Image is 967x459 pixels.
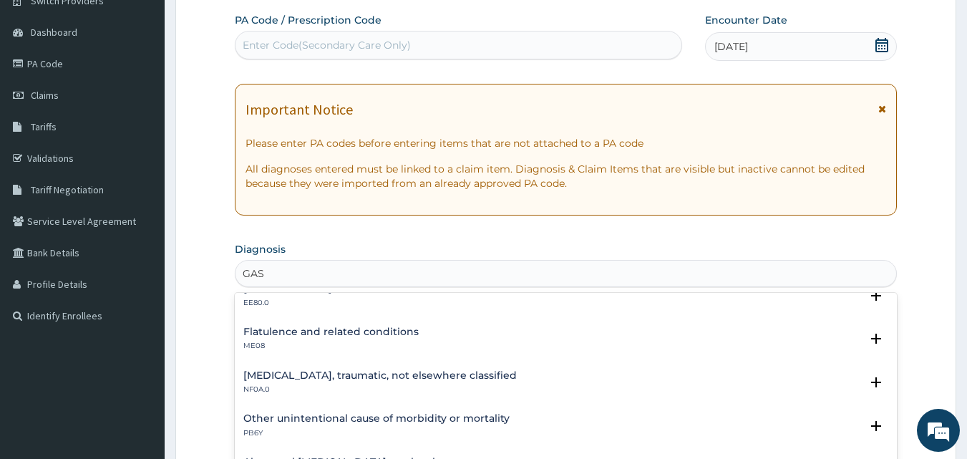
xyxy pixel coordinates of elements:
[31,26,77,39] span: Dashboard
[705,13,787,27] label: Encounter Date
[243,385,517,395] p: NF0A.0
[235,242,286,256] label: Diagnosis
[235,7,269,42] div: Minimize live chat window
[243,283,332,294] h4: [MEDICAL_DATA]
[246,102,353,117] h1: Important Notice
[243,413,510,424] h4: Other unintentional cause of morbidity or mortality
[868,287,885,304] i: open select status
[31,120,57,133] span: Tariffs
[31,89,59,102] span: Claims
[7,306,273,357] textarea: Type your message and hit 'Enter'
[243,428,510,438] p: PB6Y
[243,38,411,52] div: Enter Code(Secondary Care Only)
[243,370,517,381] h4: [MEDICAL_DATA], traumatic, not elsewhere classified
[243,341,419,351] p: ME08
[243,327,419,337] h4: Flatulence and related conditions
[74,80,240,99] div: Chat with us now
[868,330,885,347] i: open select status
[246,136,887,150] p: Please enter PA codes before entering items that are not attached to a PA code
[26,72,58,107] img: d_794563401_company_1708531726252_794563401
[243,298,332,308] p: EE80.0
[868,374,885,391] i: open select status
[246,162,887,190] p: All diagnoses entered must be linked to a claim item. Diagnosis & Claim Items that are visible bu...
[714,39,748,54] span: [DATE]
[83,138,198,283] span: We're online!
[868,417,885,435] i: open select status
[31,183,104,196] span: Tariff Negotiation
[235,13,382,27] label: PA Code / Prescription Code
